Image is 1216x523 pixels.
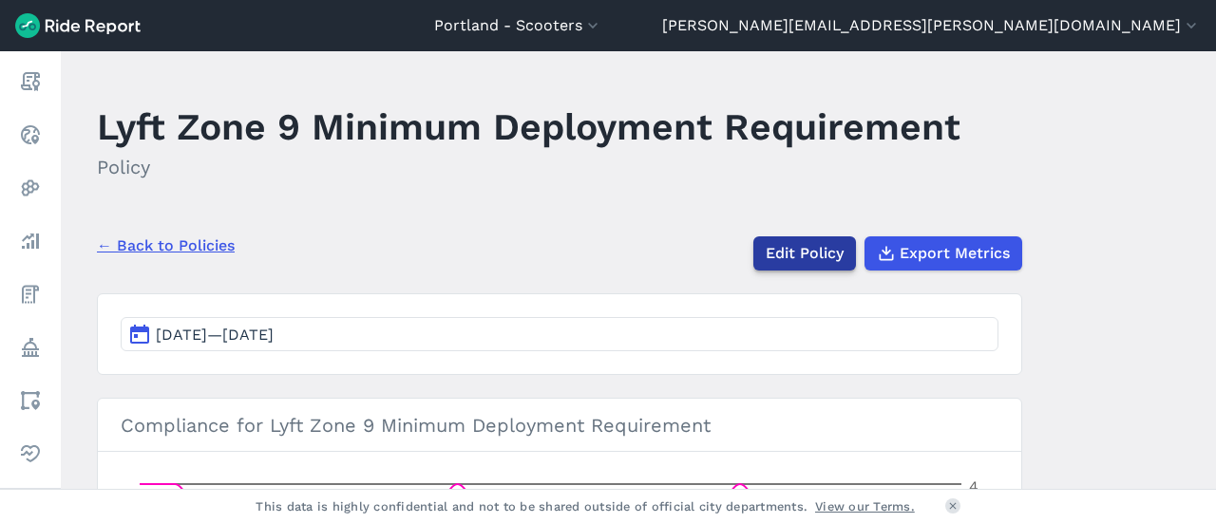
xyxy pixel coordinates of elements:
button: Portland - Scooters [434,14,602,37]
a: Policy [13,330,47,364]
a: Edit Policy [753,236,856,271]
a: Fees [13,277,47,311]
h2: Policy [97,153,960,181]
button: Export Metrics [864,236,1022,271]
button: [DATE]—[DATE] [121,317,998,351]
img: Ride Report [15,13,141,38]
a: Health [13,437,47,471]
a: Areas [13,383,47,418]
a: ← Back to Policies [97,234,235,257]
span: Export Metrics [900,242,1010,265]
a: Report [13,65,47,99]
h1: Lyft Zone 9 Minimum Deployment Requirement [97,101,960,153]
a: Heatmaps [13,171,47,205]
tspan: 4 [969,477,978,495]
span: [DATE]—[DATE] [156,326,274,344]
h3: Compliance for Lyft Zone 9 Minimum Deployment Requirement [98,399,1021,452]
a: View our Terms. [815,497,915,515]
button: [PERSON_NAME][EMAIL_ADDRESS][PERSON_NAME][DOMAIN_NAME] [662,14,1201,37]
a: Analyze [13,224,47,258]
a: Realtime [13,118,47,152]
